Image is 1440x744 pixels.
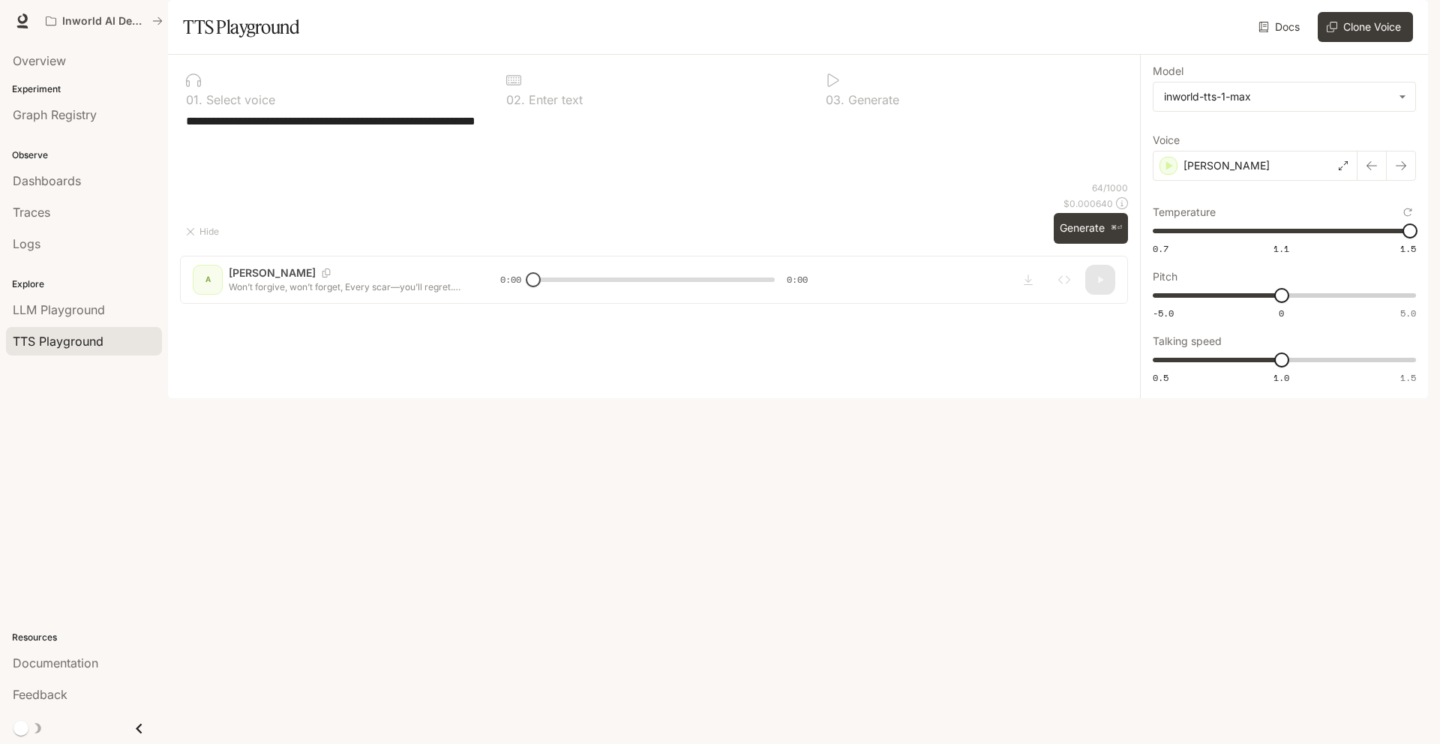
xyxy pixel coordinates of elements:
p: Select voice [202,94,275,106]
button: Clone Voice [1318,12,1413,42]
span: 0.5 [1153,371,1168,384]
span: 0 [1279,307,1284,319]
a: Docs [1255,12,1306,42]
button: Hide [180,220,228,244]
button: Reset to default [1399,204,1416,220]
p: 0 1 . [186,94,202,106]
span: 1.5 [1400,242,1416,255]
p: Enter text [525,94,583,106]
p: Pitch [1153,271,1177,282]
button: All workspaces [39,6,169,36]
span: -5.0 [1153,307,1174,319]
p: Model [1153,66,1183,76]
p: Inworld AI Demos [62,15,146,28]
p: Generate [844,94,899,106]
span: 1.1 [1273,242,1289,255]
p: 0 3 . [826,94,844,106]
p: [PERSON_NAME] [1183,158,1270,173]
div: inworld-tts-1-max [1164,89,1391,104]
button: Generate⌘⏎ [1054,213,1128,244]
p: 0 2 . [506,94,525,106]
p: Voice [1153,135,1180,145]
h1: TTS Playground [183,12,299,42]
p: ⌘⏎ [1111,223,1122,232]
p: 64 / 1000 [1092,181,1128,194]
p: Temperature [1153,207,1216,217]
span: 1.0 [1273,371,1289,384]
span: 1.5 [1400,371,1416,384]
span: 0.7 [1153,242,1168,255]
p: Talking speed [1153,336,1222,346]
span: 5.0 [1400,307,1416,319]
div: inworld-tts-1-max [1153,82,1415,111]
